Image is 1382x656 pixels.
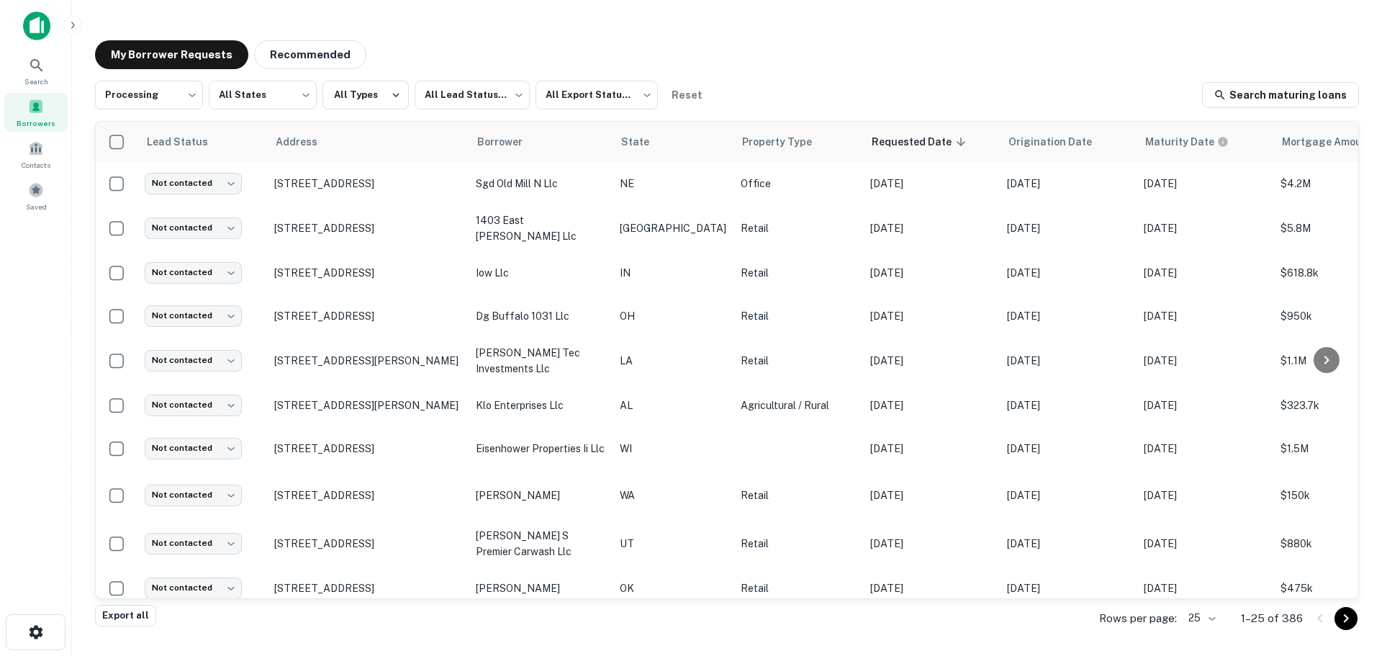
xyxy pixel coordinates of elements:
[22,159,50,171] span: Contacts
[1144,220,1266,236] p: [DATE]
[23,12,50,40] img: capitalize-icon.png
[1007,176,1129,192] p: [DATE]
[1144,308,1266,324] p: [DATE]
[620,487,726,503] p: WA
[1007,308,1129,324] p: [DATE]
[1007,265,1129,281] p: [DATE]
[476,345,605,377] p: [PERSON_NAME] tec investments llc
[620,220,726,236] p: [GEOGRAPHIC_DATA]
[620,441,726,457] p: WI
[274,177,461,190] p: [STREET_ADDRESS]
[870,397,993,413] p: [DATE]
[620,580,726,596] p: OK
[1334,607,1358,630] button: Go to next page
[1000,122,1137,162] th: Origination Date
[1310,541,1382,610] iframe: Chat Widget
[95,605,156,626] button: Export all
[1007,220,1129,236] p: [DATE]
[274,310,461,323] p: [STREET_ADDRESS]
[477,133,541,150] span: Borrower
[741,487,856,503] p: Retail
[1202,82,1359,108] a: Search maturing loans
[145,578,242,598] div: Not contacted
[4,51,68,90] a: Search
[476,397,605,413] p: klo enterprises llc
[1137,122,1273,162] th: Maturity dates displayed may be estimated. Please contact the lender for the most accurate maturi...
[145,533,242,554] div: Not contacted
[741,536,856,552] p: Retail
[145,217,242,238] div: Not contacted
[1144,176,1266,192] p: [DATE]
[1007,536,1129,552] p: [DATE]
[1145,134,1214,150] h6: Maturity Date
[1144,580,1266,596] p: [DATE]
[870,487,993,503] p: [DATE]
[476,441,605,457] p: eisenhower properties ii llc
[1144,487,1266,503] p: [DATE]
[145,350,242,371] div: Not contacted
[476,212,605,244] p: 1403 east [PERSON_NAME] llc
[274,537,461,550] p: [STREET_ADDRESS]
[476,308,605,324] p: dg buffalo 1031 llc
[620,265,726,281] p: IN
[4,176,68,215] a: Saved
[613,122,733,162] th: State
[146,133,227,150] span: Lead Status
[1144,353,1266,369] p: [DATE]
[415,76,530,114] div: All Lead Statuses
[476,487,605,503] p: [PERSON_NAME]
[209,76,317,114] div: All States
[741,580,856,596] p: Retail
[4,135,68,174] a: Contacts
[4,93,68,132] a: Borrowers
[620,176,726,192] p: NE
[741,308,856,324] p: Retail
[95,76,203,114] div: Processing
[620,536,726,552] p: UT
[870,176,993,192] p: [DATE]
[1099,610,1177,627] p: Rows per page:
[276,133,336,150] span: Address
[872,133,970,150] span: Requested Date
[145,262,242,283] div: Not contacted
[741,397,856,413] p: Agricultural / Rural
[476,176,605,192] p: sgd old mill n llc
[664,81,710,109] button: Reset
[17,117,55,129] span: Borrowers
[476,528,605,560] p: [PERSON_NAME] s premier carwash llc
[1007,580,1129,596] p: [DATE]
[1145,134,1247,150] span: Maturity dates displayed may be estimated. Please contact the lender for the most accurate maturi...
[536,76,658,114] div: All Export Statuses
[620,397,726,413] p: AL
[870,536,993,552] p: [DATE]
[1007,441,1129,457] p: [DATE]
[1144,441,1266,457] p: [DATE]
[620,308,726,324] p: OH
[870,441,993,457] p: [DATE]
[1144,265,1266,281] p: [DATE]
[1183,608,1218,629] div: 25
[274,582,461,595] p: [STREET_ADDRESS]
[741,176,856,192] p: Office
[741,220,856,236] p: Retail
[145,173,242,194] div: Not contacted
[267,122,469,162] th: Address
[274,222,461,235] p: [STREET_ADDRESS]
[863,122,1000,162] th: Requested Date
[274,442,461,455] p: [STREET_ADDRESS]
[254,40,366,69] button: Recommended
[274,399,461,412] p: [STREET_ADDRESS][PERSON_NAME]
[870,353,993,369] p: [DATE]
[26,201,47,212] span: Saved
[145,395,242,415] div: Not contacted
[24,76,48,87] span: Search
[742,133,831,150] span: Property Type
[469,122,613,162] th: Borrower
[870,580,993,596] p: [DATE]
[870,265,993,281] p: [DATE]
